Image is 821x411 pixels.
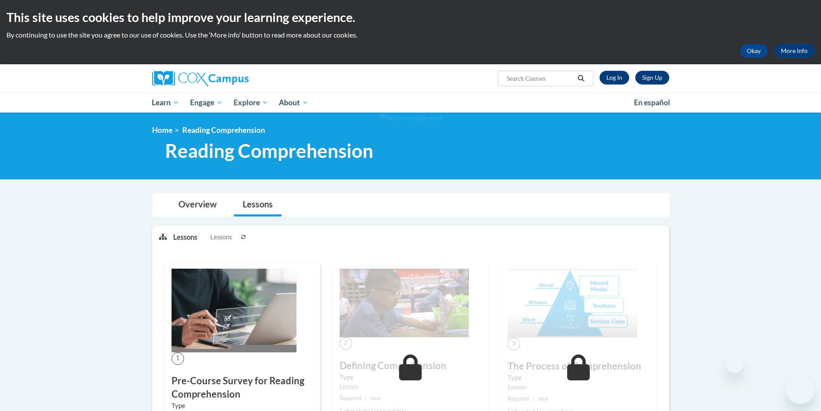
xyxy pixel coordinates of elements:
[634,98,670,107] span: En español
[147,93,185,113] a: Learn
[370,395,381,402] span: new
[506,73,574,84] input: Search Courses
[533,395,535,402] span: |
[774,44,815,58] a: More Info
[182,125,265,135] span: Reading Comprehension
[6,30,815,40] p: By continuing to use the site you agree to our use of cookies. Use the ‘More info’ button to read...
[787,376,814,404] iframe: Button to launch messaging window
[184,93,228,113] a: Engage
[228,93,274,113] a: Explore
[380,113,441,123] img: Section background
[152,97,179,108] span: Learn
[508,373,650,383] label: Type
[152,71,316,86] a: Cox Campus
[574,73,587,84] button: Search
[6,9,815,26] h2: This site uses cookies to help improve your learning experience.
[508,269,637,338] img: Course Image
[538,395,549,402] span: new
[210,232,232,242] span: Lessons
[234,97,268,108] span: Explore
[340,373,482,382] label: Type
[340,359,482,373] h3: Defining Comprehension
[165,139,373,162] span: Reading Comprehension
[365,395,367,402] span: |
[508,395,530,402] span: Required
[190,97,222,108] span: Engage
[172,374,314,401] h3: Pre-Course Survey for Reading Comprehension
[726,356,743,373] iframe: Close message
[635,71,669,85] a: Register
[139,93,682,113] div: Main menu
[273,93,314,113] a: About
[172,401,314,411] label: Type
[234,194,281,216] a: Lessons
[340,382,482,392] div: Lesson
[599,71,629,85] a: Log In
[152,125,172,135] a: Home
[340,395,362,402] span: Required
[340,269,469,337] img: Course Image
[508,360,650,373] h3: The Process of Comprehension
[508,383,650,392] div: Lesson
[279,97,308,108] span: About
[173,232,197,242] p: Lessons
[628,94,676,112] a: En español
[340,337,352,350] span: 2
[170,194,225,216] a: Overview
[172,352,184,365] span: 1
[740,44,768,58] button: Okay
[508,338,520,350] span: 3
[152,71,249,86] img: Cox Campus
[172,269,297,352] img: Course Image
